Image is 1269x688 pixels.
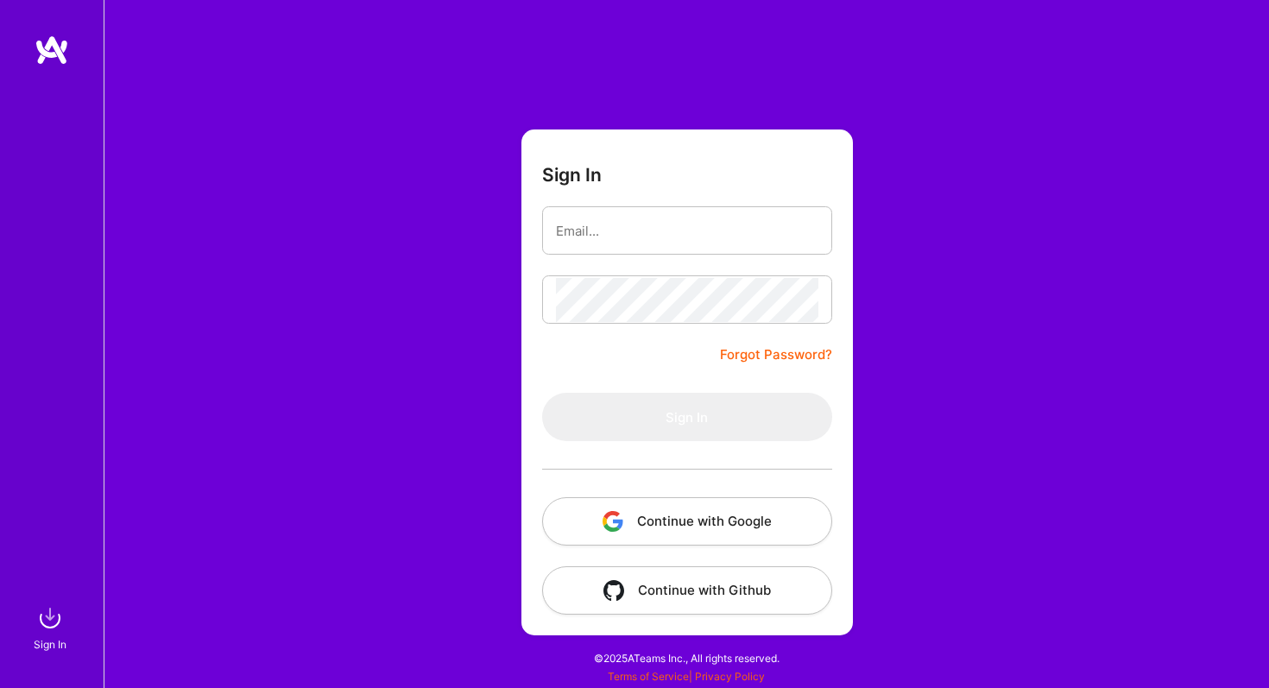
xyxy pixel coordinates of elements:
[35,35,69,66] img: logo
[608,670,689,683] a: Terms of Service
[33,601,67,635] img: sign in
[542,566,832,615] button: Continue with Github
[34,635,66,653] div: Sign In
[36,601,67,653] a: sign inSign In
[608,670,765,683] span: |
[603,511,623,532] img: icon
[603,580,624,601] img: icon
[104,636,1269,679] div: © 2025 ATeams Inc., All rights reserved.
[695,670,765,683] a: Privacy Policy
[556,209,818,253] input: Email...
[542,497,832,546] button: Continue with Google
[542,164,602,186] h3: Sign In
[542,393,832,441] button: Sign In
[720,344,832,365] a: Forgot Password?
